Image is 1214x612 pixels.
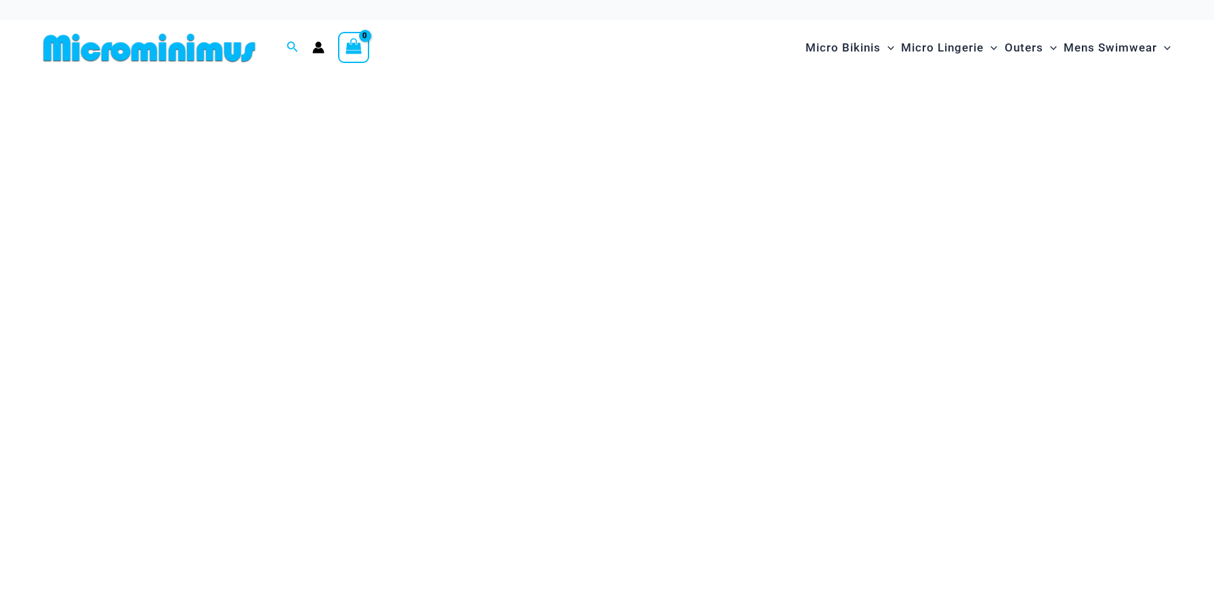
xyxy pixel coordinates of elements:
a: Mens SwimwearMenu ToggleMenu Toggle [1060,27,1174,68]
a: Account icon link [312,41,325,54]
span: Menu Toggle [1043,30,1057,65]
span: Menu Toggle [1157,30,1171,65]
span: Mens Swimwear [1064,30,1157,65]
a: OutersMenu ToggleMenu Toggle [1001,27,1060,68]
a: Micro LingerieMenu ToggleMenu Toggle [898,27,1001,68]
a: View Shopping Cart, empty [338,32,369,63]
span: Menu Toggle [984,30,997,65]
img: MM SHOP LOGO FLAT [38,33,261,63]
nav: Site Navigation [800,25,1176,70]
span: Outers [1005,30,1043,65]
span: Menu Toggle [881,30,894,65]
a: Micro BikinisMenu ToggleMenu Toggle [802,27,898,68]
span: Micro Lingerie [901,30,984,65]
a: Search icon link [287,39,299,56]
span: Micro Bikinis [805,30,881,65]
